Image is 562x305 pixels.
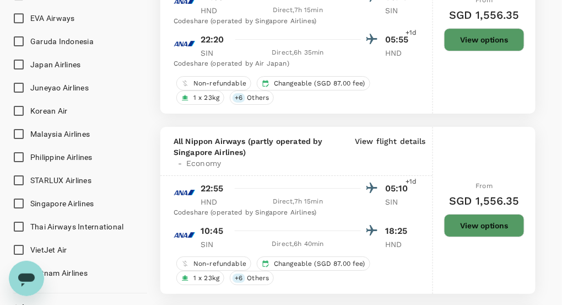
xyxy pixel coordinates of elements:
[243,274,274,283] span: Others
[176,90,224,105] div: 1 x 23kg
[230,271,274,285] div: +6Others
[189,79,251,88] span: Non-refundable
[30,60,81,69] span: Japan Airlines
[243,93,274,103] span: Others
[449,6,520,24] h6: SGD 1,556.35
[406,176,417,188] span: +1d
[176,256,251,271] div: Non-refundable
[385,182,413,195] p: 05:10
[174,33,196,55] img: NH
[385,224,413,238] p: 18:25
[444,28,525,51] button: View options
[257,76,370,90] div: Changeable (SGD 87.00 fee)
[201,33,224,46] p: 22:20
[235,47,361,58] div: Direct , 6h 35min
[233,93,245,103] span: + 6
[30,245,67,254] span: VietJet Air
[201,239,228,250] p: SIN
[30,222,124,231] span: Thai Airways International
[385,239,413,250] p: HND
[385,33,413,46] p: 05:55
[30,153,93,162] span: Philippine Airlines
[201,182,224,195] p: 22:55
[186,158,221,169] span: Economy
[201,47,228,58] p: SIN
[201,224,224,238] p: 10:45
[30,37,94,46] span: Garuda Indonesia
[406,28,417,39] span: +1d
[189,93,224,103] span: 1 x 23kg
[174,58,413,69] div: Codeshare (operated by Air Japan)
[355,136,426,169] p: View flight details
[9,261,44,296] iframe: Button to launch messaging window
[235,5,361,16] div: Direct , 7h 15min
[176,76,251,90] div: Non-refundable
[444,214,525,237] button: View options
[235,196,361,207] div: Direct , 7h 15min
[235,239,361,250] div: Direct , 6h 40min
[174,158,186,169] span: -
[189,259,251,269] span: Non-refundable
[257,256,370,271] div: Changeable (SGD 87.00 fee)
[30,176,91,185] span: STARLUX Airlines
[201,196,228,207] p: HND
[30,269,88,277] span: Vietnam Airlines
[233,274,245,283] span: + 6
[174,136,350,158] span: All Nippon Airways (partly operated by Singapore Airlines)
[30,130,90,138] span: Malaysia Airlines
[476,182,493,190] span: From
[174,224,196,246] img: NH
[269,259,370,269] span: Changeable (SGD 87.00 fee)
[174,181,196,204] img: NH
[174,207,413,218] div: Codeshare (operated by Singapore Airlines)
[30,199,94,208] span: Singapore Airlines
[189,274,224,283] span: 1 x 23kg
[30,106,68,115] span: Korean Air
[30,83,89,92] span: Juneyao Airlines
[385,5,413,16] p: SIN
[201,5,228,16] p: HND
[385,196,413,207] p: SIN
[269,79,370,88] span: Changeable (SGD 87.00 fee)
[30,14,75,23] span: EVA Airways
[230,90,274,105] div: +6Others
[385,47,413,58] p: HND
[176,271,224,285] div: 1 x 23kg
[174,16,413,27] div: Codeshare (operated by Singapore Airlines)
[449,192,520,210] h6: SGD 1,556.35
